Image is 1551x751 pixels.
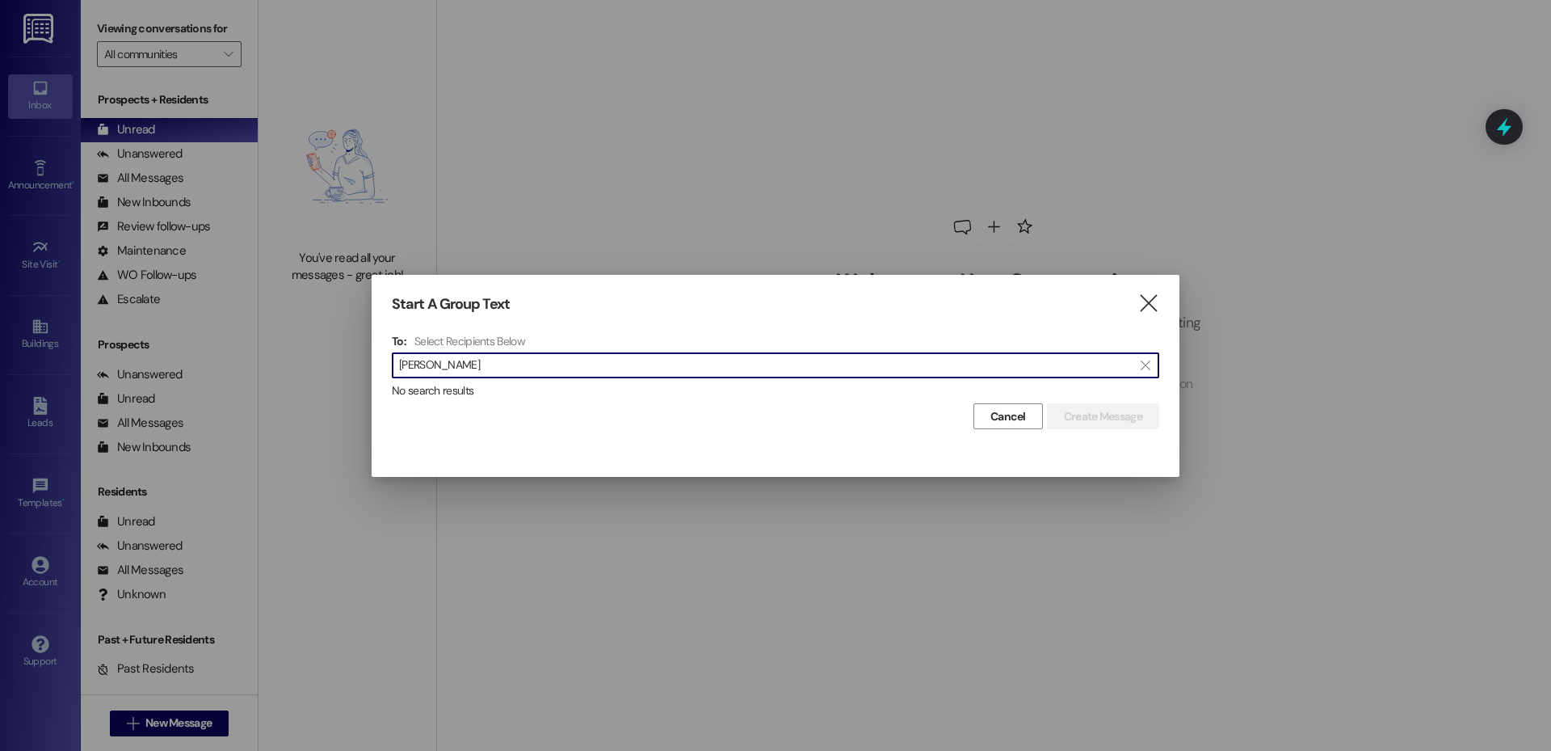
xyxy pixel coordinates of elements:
i:  [1141,359,1150,372]
button: Cancel [973,403,1043,429]
button: Clear text [1133,353,1158,378]
div: No search results [392,382,1159,399]
h4: Select Recipients Below [414,334,525,348]
button: Create Message [1047,403,1159,429]
h3: Start A Group Text [392,295,510,314]
span: Create Message [1064,408,1142,425]
span: Cancel [990,408,1026,425]
i:  [1137,295,1159,312]
h3: To: [392,334,406,348]
input: Search for any contact or apartment [399,354,1133,377]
